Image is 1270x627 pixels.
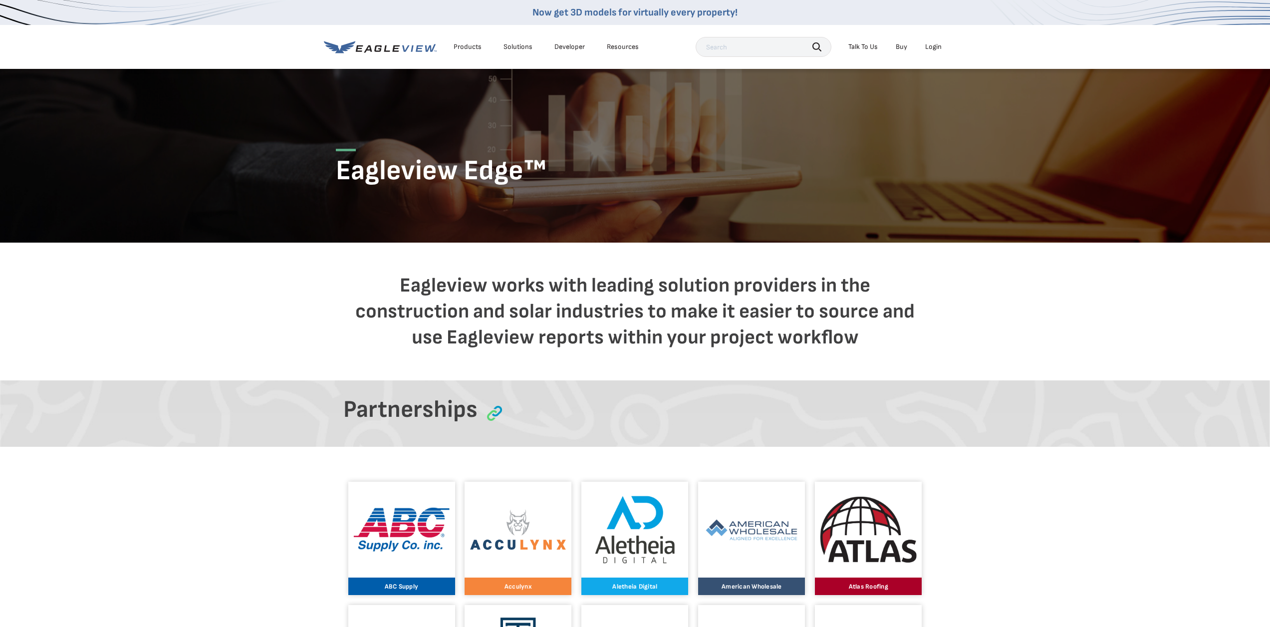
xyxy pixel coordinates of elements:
a: AcculynxAcculynx [465,482,571,596]
a: Now get 3D models for virtually every property! [532,6,738,18]
p: American Wholesale [704,583,800,590]
h4: Eagleview works with leading solution providers in the construction and solar industries to make ... [351,273,920,350]
a: Buy [896,42,907,51]
div: Solutions [504,42,532,51]
p: ABC Supply [353,583,450,590]
a: Developer [554,42,585,51]
p: Aletheia Digital [587,583,683,590]
p: Atlas Roofing [820,583,917,590]
div: Talk To Us [848,42,878,51]
img: American Wholesale [704,517,800,542]
h3: Partnerships [343,395,478,424]
div: Products [454,42,482,51]
div: Login [925,42,942,51]
img: ABC Supply [353,508,450,552]
h1: Eagleview Edge™ [336,149,935,189]
img: Atlas Roofing [820,497,917,563]
img: Aletheia Digital [587,491,683,569]
a: Aletheia DigitalAletheia Digital [581,482,688,596]
p: Acculynx [470,583,566,590]
img: partnerships icon [487,406,502,421]
div: Resources [607,42,639,51]
input: Search [696,37,831,57]
img: Acculynx [470,509,566,550]
a: Atlas RoofingAtlas Roofing [815,482,922,596]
